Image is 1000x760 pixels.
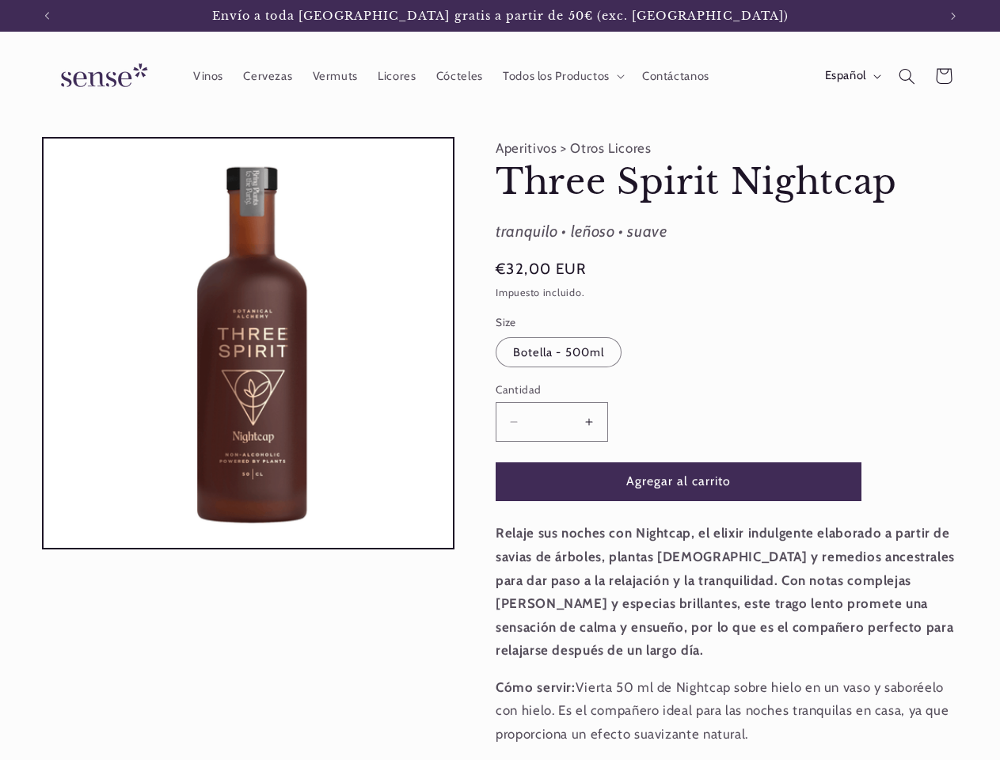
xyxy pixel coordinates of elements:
label: Botella - 500ml [496,337,622,367]
span: Español [825,67,866,85]
legend: Size [496,314,518,330]
span: Vinos [193,69,223,84]
summary: Búsqueda [888,58,925,94]
button: Agregar al carrito [496,462,861,501]
a: Vinos [183,59,233,93]
span: Envío a toda [GEOGRAPHIC_DATA] gratis a partir de 50€ (exc. [GEOGRAPHIC_DATA]) [212,9,789,23]
a: Contáctanos [632,59,719,93]
a: Sense [36,47,167,105]
div: tranquilo • leñoso • suave [496,218,958,246]
span: €32,00 EUR [496,258,587,280]
span: Licores [378,69,416,84]
a: Cervezas [234,59,302,93]
a: Vermuts [302,59,368,93]
span: Todos los Productos [503,69,610,84]
summary: Todos los Productos [492,59,632,93]
img: Sense [42,54,161,99]
strong: Cómo servir: [496,679,576,695]
span: Cervezas [243,69,292,84]
span: Contáctanos [642,69,709,84]
span: Vermuts [313,69,358,84]
a: Licores [368,59,427,93]
p: Vierta 50 ml de Nightcap sobre hielo en un vaso y saboréelo con hielo. Es el compañero ideal para... [496,676,958,747]
a: Cócteles [426,59,492,93]
button: Español [815,60,888,92]
strong: Relaje sus noches con Nightcap, el elixir indulgente elaborado a partir de savias de árboles, pla... [496,525,955,658]
span: Cócteles [436,69,483,84]
media-gallery: Visor de la galería [42,137,454,549]
h1: Three Spirit Nightcap [496,160,958,205]
label: Cantidad [496,382,861,397]
div: Impuesto incluido. [496,285,958,302]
